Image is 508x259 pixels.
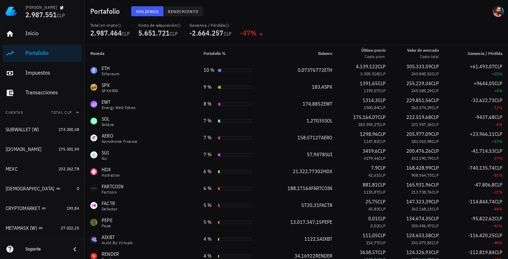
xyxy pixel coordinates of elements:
[406,198,431,205] span: 147.323,39
[90,101,97,108] div: EWT-icon
[6,225,37,231] div: METAMASK (W)
[136,9,159,14] span: Holdings
[204,100,215,108] div: 8 %
[495,131,502,137] span: CLP
[224,31,232,37] span: CLP
[6,186,55,192] div: [DEMOGRAPHIC_DATA]
[431,182,439,188] span: CLP
[170,31,178,37] span: CLP
[102,200,117,207] div: FACTR
[90,219,97,226] div: PEPE-icon
[366,240,379,245] span: 214,77
[495,63,502,70] span: CLP
[204,117,215,125] div: 7 %
[450,206,502,213] div: -44
[270,45,338,62] th: Balance: Sin ordenar. Pulse para ordenar de forma ascendente.
[59,127,79,132] span: 174.200,48
[495,165,502,171] span: CLP
[204,67,215,74] div: 10 %
[204,168,215,175] div: 6 %
[3,220,82,236] a: METAMASK (W) 27.022,25
[431,165,439,171] span: CLP
[323,101,332,107] span: EWT
[363,182,378,188] span: 881,81
[432,206,439,211] span: CLP
[468,165,495,171] span: -740.135,74
[102,82,118,89] div: SPX
[450,70,502,77] div: +25
[3,104,82,121] button: CuentasTotal CLP
[364,88,379,93] span: 1339,07
[406,182,431,188] span: 165.931,96
[370,223,379,228] span: 0,02
[411,122,432,127] span: 231.957,36
[378,249,386,255] span: CLP
[102,173,120,177] div: Hydration
[307,151,325,158] span: 57,9478
[318,51,332,56] span: Balance
[102,106,135,110] div: Energy Web Token
[406,63,431,70] span: 305.333,59
[307,118,325,124] span: 1,27035
[3,84,82,101] a: Transacciones
[495,182,502,188] span: CLP
[25,246,65,252] div: Soporte
[189,23,231,28] div: Ganancia / Pérdida
[406,215,431,222] span: 134.674,35
[204,235,215,243] div: 4 %
[379,189,386,195] span: CLP
[25,10,57,19] span: 2.987.551
[204,83,215,91] div: 9 %
[468,51,502,56] span: Ganancia / Pérdida
[432,88,439,93] span: CLP
[102,217,113,224] div: PEPE
[295,253,315,259] span: 34,16922
[204,51,226,56] span: Portafolio %
[432,240,439,245] span: CLP
[368,215,378,222] span: 0,01
[290,219,322,225] span: 13.017.347,15
[325,151,332,158] span: SUI
[411,105,432,110] span: 262.474,29
[360,80,378,87] span: 1391,65
[102,156,109,160] div: Sui
[411,189,432,195] span: 213.738,76
[499,172,502,178] span: %
[358,122,379,127] span: 182.593,27
[470,131,495,137] span: +23.966,11
[168,9,199,14] span: Rendimiento
[361,53,386,60] div: Costo prom.
[475,114,495,120] span: -9437,68
[470,63,495,70] span: +61.493,07
[499,71,502,76] span: %
[102,65,119,72] div: ETH
[363,148,378,154] span: 3459,6
[450,172,502,179] div: -81
[407,53,439,60] div: Costo total
[51,110,72,115] span: Total CLP
[411,240,432,245] span: 241.073,83
[499,122,502,127] span: %
[319,202,332,208] span: FACTR
[495,114,502,120] span: CLP
[3,180,82,197] a: [DEMOGRAPHIC_DATA] 0
[450,239,502,246] div: -48
[499,240,502,245] span: %
[240,30,264,37] div: -47
[406,148,431,154] span: 200.476,26
[411,88,432,93] span: 245.585,29
[90,236,97,243] div: AIXBT-icon
[315,253,332,259] span: RENDER
[378,63,386,70] span: CLP
[189,28,224,38] span: -2.664.257
[450,222,502,229] div: -42
[301,202,319,208] span: 5720,31
[499,206,502,211] span: %
[102,99,135,106] div: EWT
[450,104,502,111] div: -12
[471,148,495,154] span: -41.714,53
[25,50,79,56] div: Portafolio
[85,45,198,62] th: Moneda
[325,118,332,124] span: SOL
[102,115,114,122] div: SOL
